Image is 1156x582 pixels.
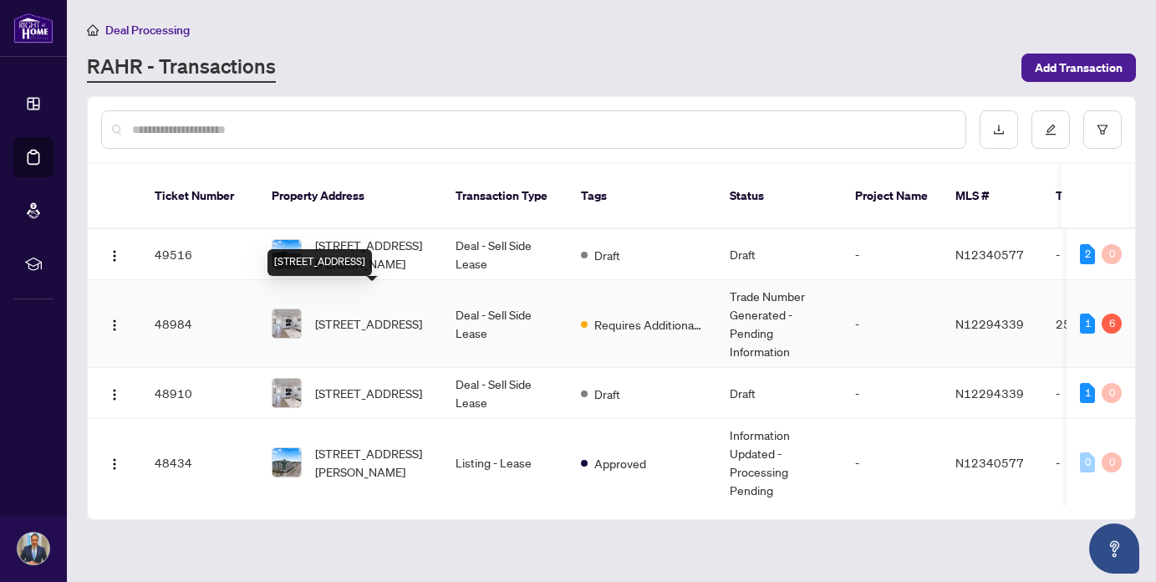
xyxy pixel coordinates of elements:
button: edit [1031,110,1070,149]
td: Deal - Sell Side Lease [442,229,568,280]
img: Logo [108,249,121,263]
span: Add Transaction [1035,54,1123,81]
span: Approved [594,454,646,472]
td: Listing - Lease [442,419,568,507]
td: 49516 [141,229,258,280]
td: 48434 [141,419,258,507]
td: Deal - Sell Side Lease [442,280,568,368]
div: [STREET_ADDRESS] [267,249,372,276]
span: home [87,24,99,36]
img: logo [13,13,53,43]
img: Profile Icon [18,533,49,564]
div: 6 [1102,314,1122,334]
span: Draft [594,246,620,264]
div: 0 [1080,452,1095,472]
button: Logo [101,310,128,337]
img: thumbnail-img [272,448,301,477]
button: download [980,110,1018,149]
span: Deal Processing [105,23,190,38]
img: Logo [108,319,121,332]
button: Open asap [1089,523,1139,574]
span: N12340577 [955,455,1024,470]
th: Transaction Type [442,164,568,229]
th: Property Address [258,164,442,229]
span: Requires Additional Docs [594,315,703,334]
div: 0 [1102,383,1122,403]
span: [STREET_ADDRESS][PERSON_NAME] [315,236,429,273]
td: - [842,419,942,507]
div: 2 [1080,244,1095,264]
td: - [842,280,942,368]
td: 48910 [141,368,258,419]
img: Logo [108,457,121,471]
span: [STREET_ADDRESS] [315,314,422,333]
button: filter [1083,110,1122,149]
img: Logo [108,388,121,401]
a: RAHR - Transactions [87,53,276,83]
div: 0 [1102,452,1122,472]
img: thumbnail-img [272,240,301,268]
div: 0 [1102,244,1122,264]
th: Status [716,164,842,229]
span: N12294339 [955,316,1024,331]
div: 1 [1080,314,1095,334]
th: MLS # [942,164,1042,229]
span: download [993,124,1005,135]
span: N12340577 [955,247,1024,262]
div: 1 [1080,383,1095,403]
button: Logo [101,241,128,268]
td: Draft [716,229,842,280]
td: Draft [716,368,842,419]
img: thumbnail-img [272,379,301,407]
th: Ticket Number [141,164,258,229]
span: Draft [594,385,620,403]
span: N12294339 [955,385,1024,401]
span: [STREET_ADDRESS] [315,384,422,402]
button: Logo [101,449,128,476]
td: Information Updated - Processing Pending [716,419,842,507]
th: Tags [568,164,716,229]
td: - [842,368,942,419]
td: Trade Number Generated - Pending Information [716,280,842,368]
td: - [842,229,942,280]
td: 48984 [141,280,258,368]
span: [STREET_ADDRESS][PERSON_NAME] [315,444,429,481]
span: filter [1097,124,1108,135]
button: Add Transaction [1021,54,1136,82]
td: Deal - Sell Side Lease [442,368,568,419]
span: edit [1045,124,1057,135]
button: Logo [101,380,128,406]
img: thumbnail-img [272,309,301,338]
th: Project Name [842,164,942,229]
